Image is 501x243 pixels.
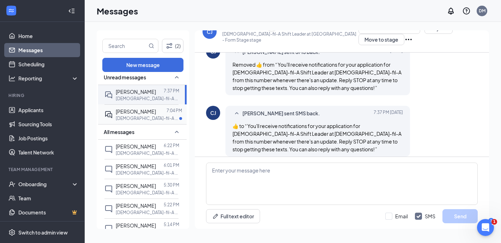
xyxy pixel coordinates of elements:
p: [DEMOGRAPHIC_DATA]-fil-A Night Shift Team Member at [GEOGRAPHIC_DATA] [116,170,179,176]
a: DocumentsCrown [18,205,79,219]
p: [DEMOGRAPHIC_DATA]-fil-A Prep Team Member at [GEOGRAPHIC_DATA] [116,150,179,156]
svg: SmallChevronUp [233,109,241,118]
span: [PERSON_NAME] [116,89,156,95]
svg: ChatInactive [104,145,113,154]
svg: WorkstreamLogo [8,7,15,14]
p: [DEMOGRAPHIC_DATA]-fil-A Assistant Manager/Director at Avondale Haslet [116,209,179,215]
a: Job Postings [18,131,79,145]
svg: SmallChevronUp [173,128,181,136]
button: Send [442,209,478,223]
a: Team [18,191,79,205]
button: Move to stage [358,34,404,45]
button: Filter (2) [162,39,183,53]
span: Removed ‌👍‌ from “ You'll receive notifications for your application for [DEMOGRAPHIC_DATA]-fil-A... [233,61,402,91]
span: All messages [104,128,134,135]
svg: ChatInactive [104,224,113,233]
svg: Collapse [68,7,75,14]
svg: UserCheck [8,181,16,188]
button: Full text editorPen [206,209,260,223]
a: Applicants [18,103,79,117]
svg: Analysis [8,75,16,82]
p: 6:01 PM [164,162,179,168]
a: Messages [18,43,79,57]
svg: DoubleChat [104,91,113,99]
h1: Messages [97,5,138,17]
iframe: Intercom live chat [477,219,494,236]
p: [DEMOGRAPHIC_DATA]-fil-A Shift Leader at [GEOGRAPHIC_DATA] - Form Stage stage [222,31,358,43]
svg: QuestionInfo [462,7,471,15]
div: DM [479,8,485,14]
p: 5:22 PM [164,202,179,208]
svg: Pen [212,213,219,220]
div: Team Management [8,166,77,172]
a: Home [18,29,79,43]
svg: Notifications [447,7,455,15]
a: Scheduling [18,57,79,71]
span: [PERSON_NAME] [116,143,156,150]
svg: Ellipses [404,35,413,44]
p: 6:22 PM [164,142,179,148]
svg: MagnifyingGlass [149,43,154,49]
a: Sourcing Tools [18,117,79,131]
div: CJ [207,28,212,35]
span: ​👍​ to “ You'll receive notifications for your application for [DEMOGRAPHIC_DATA]-fil-A Shift Lea... [233,123,402,152]
p: 7:04 PM [167,108,182,114]
span: Unread messages [104,74,146,81]
svg: Filter [165,42,174,50]
span: [DATE] 7:37 PM [374,109,403,118]
span: [PERSON_NAME] [116,202,156,209]
span: [PERSON_NAME] [116,183,156,189]
div: 2 [488,218,494,224]
a: Talent Network [18,145,79,159]
button: New message [102,58,183,72]
span: [PERSON_NAME] [116,222,156,229]
svg: Settings [8,229,16,236]
div: Reporting [18,75,79,82]
p: [DEMOGRAPHIC_DATA]-fil-A Shift Leader at [GEOGRAPHIC_DATA] [116,96,179,102]
p: [DEMOGRAPHIC_DATA]-fil-A Director at Avondale Haslet [116,115,179,121]
svg: ChatInactive [104,205,113,213]
div: Switch to admin view [18,229,68,236]
p: 5:14 PM [164,221,179,227]
svg: ChatInactive [104,165,113,174]
p: 7:37 PM [164,88,179,94]
svg: ChatInactive [104,185,113,193]
svg: SmallChevronUp [173,73,181,81]
p: [DEMOGRAPHIC_DATA]-fil-A Dining Room Host at [GEOGRAPHIC_DATA] [116,190,179,196]
span: [PERSON_NAME] sent SMS back. [242,109,320,118]
span: 1 [491,219,497,225]
input: Search [103,39,147,53]
a: SurveysCrown [18,219,79,233]
p: 5:30 PM [164,182,179,188]
span: [PERSON_NAME] [116,163,156,169]
div: CJ [210,109,216,116]
span: [PERSON_NAME] [116,108,156,115]
svg: ActiveDoubleChat [104,110,113,119]
div: Onboarding [18,181,73,188]
div: Hiring [8,92,77,98]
